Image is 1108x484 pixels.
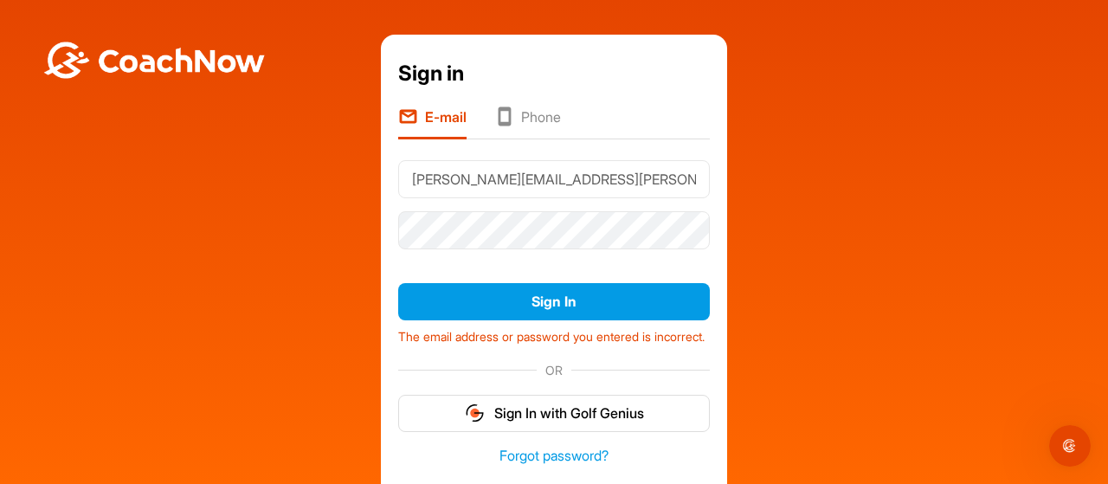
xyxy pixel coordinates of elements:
[464,403,486,423] img: gg_logo
[398,160,710,198] input: E-mail
[398,321,710,346] div: The email address or password you entered is incorrect.
[42,42,267,79] img: BwLJSsUCoWCh5upNqxVrqldRgqLPVwmV24tXu5FoVAoFEpwwqQ3VIfuoInZCoVCoTD4vwADAC3ZFMkVEQFDAAAAAElFTkSuQmCC
[398,58,710,89] div: Sign in
[398,395,710,432] button: Sign In with Golf Genius
[1049,425,1091,467] iframe: Intercom live chat
[398,106,467,139] li: E-mail
[537,361,571,379] span: OR
[398,283,710,320] button: Sign In
[398,446,710,466] a: Forgot password?
[494,106,561,139] li: Phone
